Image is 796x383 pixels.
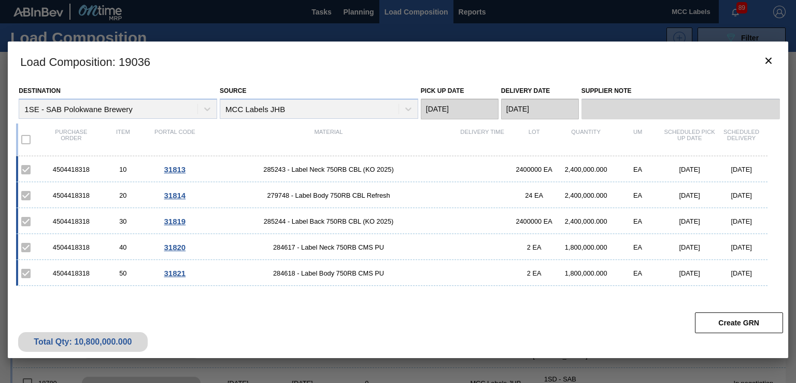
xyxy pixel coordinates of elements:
div: Go to Order [149,165,201,174]
div: 4504418318 [45,217,97,225]
div: 4504418318 [45,166,97,173]
div: 2 EA [508,243,560,251]
div: 2,400,000.000 [560,191,612,199]
div: 4504418318 [45,269,97,277]
div: [DATE] [716,269,767,277]
div: 20 [97,191,149,199]
div: Scheduled Pick up Date [664,129,716,151]
div: Go to Order [149,243,201,252]
span: 279748 - Label Body 750RB CBL Refresh [201,191,456,199]
div: 2 EA [508,269,560,277]
button: Create GRN [695,312,783,333]
div: Material [201,129,456,151]
div: 1,800,000.000 [560,269,612,277]
div: 24 EA [508,191,560,199]
div: [DATE] [664,191,716,199]
div: [DATE] [716,243,767,251]
div: Delivery Time [457,129,508,151]
div: Scheduled Delivery [716,129,767,151]
input: mm/dd/yyyy [501,99,579,119]
div: Item [97,129,149,151]
span: 31820 [164,243,186,252]
div: 40 [97,243,149,251]
div: Lot [508,129,560,151]
div: EA [612,217,664,225]
div: 4504418318 [45,243,97,251]
span: 285244 - Label Back 750RB CBL (KO 2025) [201,217,456,225]
div: Quantity [560,129,612,151]
div: UM [612,129,664,151]
div: EA [612,243,664,251]
div: EA [612,166,664,173]
label: Source [220,87,246,94]
div: Total Qty: 10,800,000.000 [26,337,139,347]
div: Go to Order [149,217,201,226]
input: mm/dd/yyyy [421,99,499,119]
div: [DATE] [664,243,716,251]
div: 1,800,000.000 [560,243,612,251]
span: 31821 [164,269,186,278]
div: [DATE] [716,166,767,173]
div: Go to Order [149,269,201,278]
div: EA [612,191,664,199]
div: 2,400,000.000 [560,217,612,225]
div: 10 [97,166,149,173]
div: 30 [97,217,149,225]
div: [DATE] [664,217,716,225]
div: 2400000 EA [508,166,560,173]
div: 50 [97,269,149,277]
div: 2,400,000.000 [560,166,612,173]
div: Purchase order [45,129,97,151]
span: 31814 [164,191,186,200]
div: [DATE] [664,269,716,277]
div: [DATE] [716,217,767,225]
div: [DATE] [716,191,767,199]
div: EA [612,269,664,277]
span: 285243 - Label Neck 750RB CBL (KO 2025) [201,166,456,173]
label: Pick up Date [421,87,464,94]
div: 2400000 EA [508,217,560,225]
div: Portal code [149,129,201,151]
label: Destination [19,87,60,94]
label: Delivery Date [501,87,550,94]
div: 4504418318 [45,191,97,199]
span: 284617 - Label Neck 750RB CMS PU [201,243,456,251]
span: 31813 [164,165,186,174]
span: 31819 [164,217,186,226]
h3: Load Composition : 19036 [8,42,788,81]
div: [DATE] [664,166,716,173]
span: 284618 - Label Body 750RB CMS PU [201,269,456,277]
label: Supplier Note [581,84,780,99]
div: Go to Order [149,191,201,200]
